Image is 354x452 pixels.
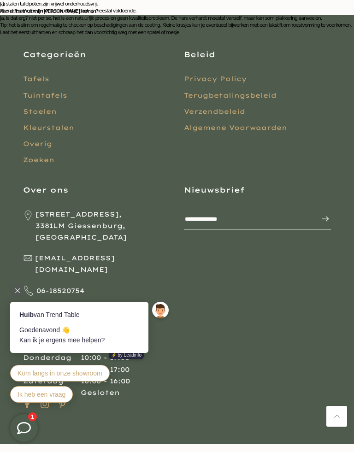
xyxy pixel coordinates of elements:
button: Inschrijven [312,210,330,228]
span: [STREET_ADDRESS], 3381LM Giessenburg, [GEOGRAPHIC_DATA] [35,209,170,244]
div: Openingstijden showroom: [23,209,170,399]
h3: Beleid [184,49,331,59]
a: Zoeken [23,156,54,164]
h3: Categorieën [23,49,170,59]
a: Privacy Policy [184,75,247,83]
a: Algemene Voorwaarden [184,123,287,132]
a: Verzendbeleid [184,107,245,116]
h3: Nieuwsbrief [184,185,331,195]
a: Tafels [23,75,49,83]
iframe: toggle-frame [1,405,47,451]
h3: Over ons [23,185,170,195]
a: Terug naar boven [326,406,347,427]
iframe: bot-iframe [1,258,181,414]
a: Terugbetalingsbeleid [184,91,277,100]
a: Kleurstalen [23,123,74,132]
span: Inschrijven [312,213,330,224]
a: Overig [23,140,52,148]
span: [EMAIL_ADDRESS][DOMAIN_NAME] [35,252,170,276]
a: Tuintafels [23,91,67,100]
a: Stoelen [23,107,57,116]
